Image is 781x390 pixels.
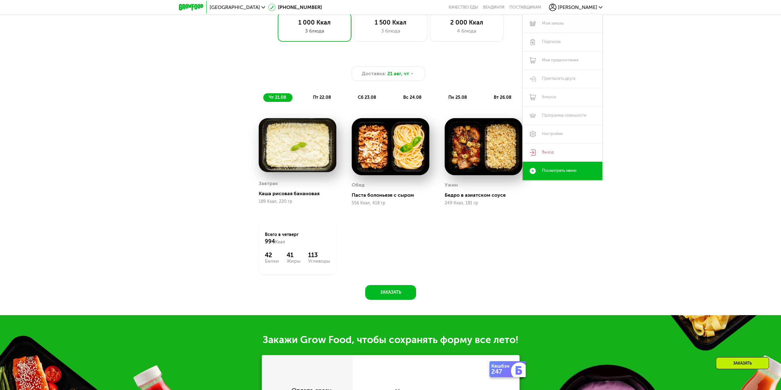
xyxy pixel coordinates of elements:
[362,70,386,77] span: Доставка:
[491,369,512,375] div: 247
[313,95,331,100] span: пт 22.08
[275,239,285,245] span: Ккал
[259,191,341,197] div: Каша рисовая банановая
[352,180,365,190] div: Обед
[358,95,376,100] span: сб 23.08
[210,5,260,10] span: [GEOGRAPHIC_DATA]
[365,285,416,300] button: Заказать
[352,192,434,198] div: Паста болоньезе с сыром
[265,251,279,259] div: 42
[445,180,458,190] div: Ужин
[268,4,322,11] a: [PHONE_NUMBER]
[284,19,345,26] div: 1 000 Ккал
[523,125,602,143] a: Настройки
[491,364,512,369] div: Кешбэк
[523,70,602,88] a: Пригласить друга
[352,201,429,206] div: 556 Ккал, 418 гр
[483,5,505,10] a: Вендинги
[265,238,275,245] span: 994
[265,232,330,245] div: Всего в четверг
[436,27,497,35] div: 4 блюда
[445,201,522,206] div: 249 Ккал, 181 гр
[523,162,602,180] a: Посмотреть меню
[284,27,345,35] div: 3 блюда
[360,19,421,26] div: 1 500 Ккал
[523,143,602,162] a: Выход
[259,199,336,204] div: 189 Ккал, 220 гр
[509,5,541,10] div: поставщикам
[360,27,421,35] div: 3 блюда
[716,357,769,369] div: Заказать
[269,95,286,100] span: чт 21.08
[445,192,527,198] div: Бедро в азиатском соусе
[494,95,512,100] span: вт 26.08
[523,33,602,51] a: Подписка
[523,88,602,106] a: Бонусы
[308,259,330,264] div: Углеводы
[523,51,602,70] a: Мои предпочтения
[449,5,478,10] a: Качество еды
[265,259,279,264] div: Белки
[558,5,597,10] span: [PERSON_NAME]
[287,259,300,264] div: Жиры
[448,95,467,100] span: пн 25.08
[308,251,330,259] div: 113
[259,179,278,188] div: Завтрак
[387,70,409,77] span: 21 авг, чт
[523,106,602,125] a: Программа лояльности
[436,19,497,26] div: 2 000 Ккал
[403,95,422,100] span: вс 24.08
[287,251,300,259] div: 41
[523,14,602,33] a: Мои заказы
